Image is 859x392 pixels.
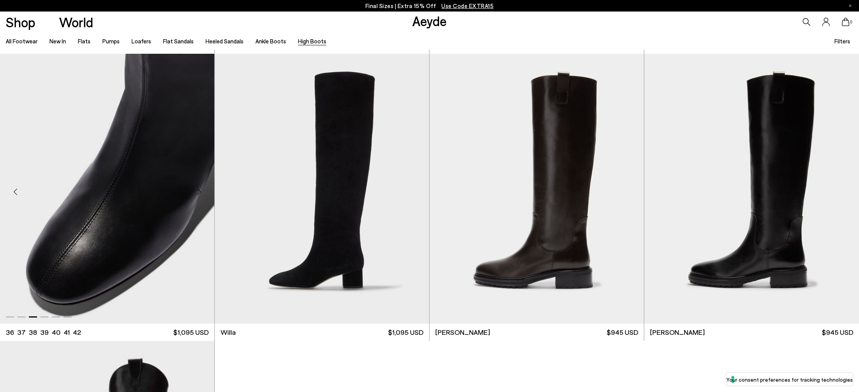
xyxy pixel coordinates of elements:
[6,327,14,337] li: 36
[6,38,38,45] a: All Footwear
[215,54,429,323] img: Willa Suede Over-Knee Boots
[441,2,494,9] span: Navigate to /collections/ss25-final-sizes
[429,54,644,323] img: Henry Knee-High Boots
[17,327,26,337] li: 37
[78,38,91,45] a: Flats
[388,327,423,337] span: $1,095 USD
[726,375,853,384] label: Your consent preferences for tracking technologies
[132,38,151,45] a: Loafers
[849,20,853,24] span: 0
[221,327,236,337] span: Willa
[6,15,35,29] a: Shop
[644,54,859,323] img: Henry Knee-High Boots
[52,327,61,337] li: 40
[255,38,286,45] a: Ankle Boots
[102,38,120,45] a: Pumps
[607,327,638,337] span: $945 USD
[64,327,70,337] li: 41
[842,18,849,26] a: 0
[73,327,81,337] li: 42
[298,38,326,45] a: High Boots
[435,327,490,337] span: [PERSON_NAME]
[188,180,211,203] div: Next slide
[6,327,79,337] ul: variant
[412,13,447,29] a: Aeyde
[834,38,850,45] span: Filters
[215,324,429,341] a: Willa $1,095 USD
[29,327,37,337] li: 38
[40,327,49,337] li: 39
[644,324,859,341] a: [PERSON_NAME] $945 USD
[59,15,93,29] a: World
[163,38,194,45] a: Flat Sandals
[4,180,27,203] div: Previous slide
[206,38,244,45] a: Heeled Sandals
[173,327,209,337] span: $1,095 USD
[822,327,853,337] span: $945 USD
[365,1,494,11] p: Final Sizes | Extra 15% Off
[726,373,853,386] button: Your consent preferences for tracking technologies
[429,324,644,341] a: [PERSON_NAME] $945 USD
[49,38,66,45] a: New In
[650,327,705,337] span: [PERSON_NAME]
